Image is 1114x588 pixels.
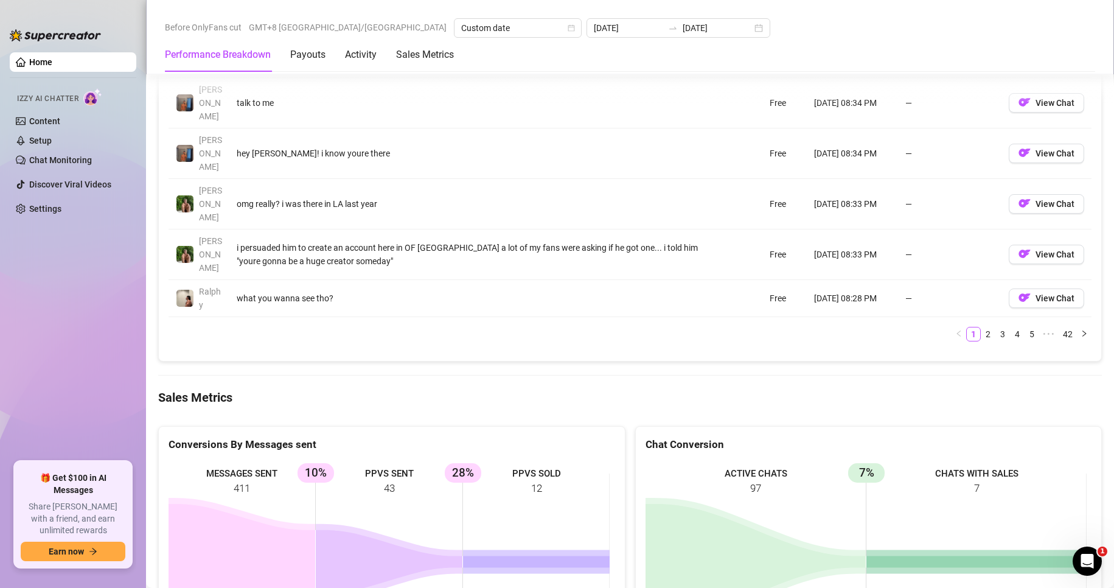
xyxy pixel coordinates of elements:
div: hey [PERSON_NAME]! i know youre there [237,147,706,160]
li: Next Page [1077,327,1091,341]
span: [PERSON_NAME] [199,186,222,222]
li: 42 [1059,327,1077,341]
button: OFView Chat [1009,245,1084,264]
li: 1 [966,327,981,341]
li: 4 [1010,327,1025,341]
span: View Chat [1036,98,1074,108]
span: 🎁 Get $100 in AI Messages [21,472,125,496]
td: [DATE] 08:33 PM [807,179,898,229]
td: [DATE] 08:34 PM [807,128,898,179]
span: calendar [568,24,575,32]
div: i persuaded him to create an account here in OF [GEOGRAPHIC_DATA] a lot of my fans were asking if... [237,241,706,268]
span: to [668,23,678,33]
a: OFView Chat [1009,252,1084,262]
img: OF [1018,197,1031,209]
img: Nathaniel [176,246,193,263]
a: Chat Monitoring [29,155,92,165]
td: Free [762,78,807,128]
td: Free [762,229,807,280]
span: Earn now [49,547,84,556]
li: 5 [1025,327,1039,341]
td: [DATE] 08:33 PM [807,229,898,280]
li: Next 5 Pages [1039,327,1059,341]
a: OFView Chat [1009,100,1084,110]
a: 3 [996,327,1009,341]
a: OFView Chat [1009,201,1084,211]
img: Wayne [176,94,193,111]
td: — [898,179,1001,229]
img: OF [1018,248,1031,260]
span: GMT+8 [GEOGRAPHIC_DATA]/[GEOGRAPHIC_DATA] [249,18,447,37]
span: swap-right [668,23,678,33]
a: 1 [967,327,980,341]
button: OFView Chat [1009,194,1084,214]
td: Free [762,128,807,179]
a: Setup [29,136,52,145]
td: [DATE] 08:28 PM [807,280,898,317]
div: Conversions By Messages sent [169,436,615,453]
td: [DATE] 08:34 PM [807,78,898,128]
button: Earn nowarrow-right [21,542,125,561]
span: Ralphy [199,287,221,310]
td: — [898,78,1001,128]
img: logo-BBDzfeDw.svg [10,29,101,41]
a: OFView Chat [1009,151,1084,161]
img: AI Chatter [83,88,102,106]
div: Activity [345,47,377,62]
input: End date [683,21,752,35]
button: OFView Chat [1009,144,1084,163]
div: omg really? i was there in LA last year [237,197,706,211]
span: 1 [1098,547,1107,556]
td: — [898,280,1001,317]
button: left [952,327,966,341]
td: — [898,128,1001,179]
span: View Chat [1036,293,1074,303]
button: OFView Chat [1009,289,1084,308]
img: OF [1018,96,1031,108]
img: Wayne [176,145,193,162]
span: Share [PERSON_NAME] with a friend, and earn unlimited rewards [21,501,125,537]
button: right [1077,327,1091,341]
li: Previous Page [952,327,966,341]
span: [PERSON_NAME] [199,85,222,121]
img: OF [1018,147,1031,159]
a: Settings [29,204,61,214]
td: — [898,229,1001,280]
span: Before OnlyFans cut [165,18,242,37]
span: left [955,330,963,337]
div: Payouts [290,47,325,62]
a: Discover Viral Videos [29,180,111,189]
a: 4 [1011,327,1024,341]
a: 2 [981,327,995,341]
div: Performance Breakdown [165,47,271,62]
span: View Chat [1036,250,1074,259]
span: right [1081,330,1088,337]
span: View Chat [1036,149,1074,158]
td: Free [762,179,807,229]
span: Custom date [461,19,574,37]
td: Free [762,280,807,317]
img: Nathaniel [176,195,193,212]
iframe: Intercom live chat [1073,547,1102,576]
span: Izzy AI Chatter [17,93,78,105]
span: arrow-right [89,547,97,556]
a: 5 [1025,327,1039,341]
span: View Chat [1036,199,1074,209]
span: ••• [1039,327,1059,341]
span: [PERSON_NAME] [199,135,222,172]
li: 3 [995,327,1010,341]
img: OF [1018,292,1031,304]
div: Sales Metrics [396,47,454,62]
div: Chat Conversion [646,436,1092,453]
a: Content [29,116,60,126]
div: what you wanna see tho? [237,292,706,305]
a: OFView Chat [1009,296,1084,306]
span: [PERSON_NAME] [199,236,222,273]
img: Ralphy [176,290,193,307]
input: Start date [594,21,663,35]
button: OFView Chat [1009,93,1084,113]
a: 42 [1059,327,1076,341]
a: Home [29,57,52,67]
h4: Sales Metrics [158,389,1102,406]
